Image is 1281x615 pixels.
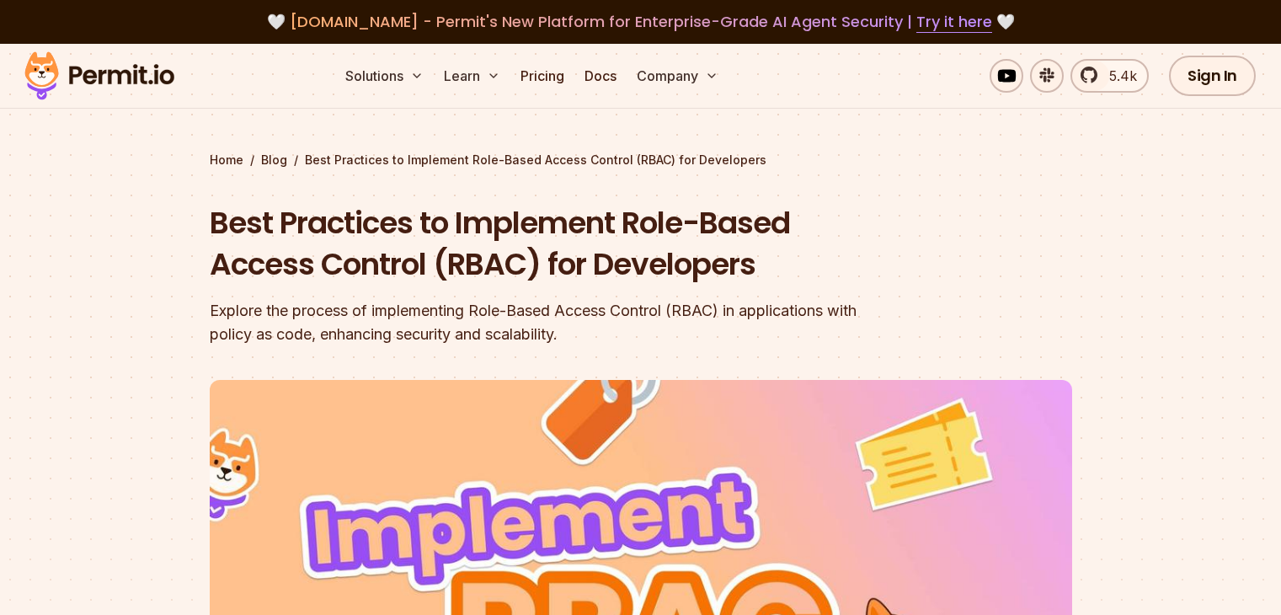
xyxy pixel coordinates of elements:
[17,47,182,104] img: Permit logo
[339,59,430,93] button: Solutions
[916,11,992,33] a: Try it here
[1070,59,1149,93] a: 5.4k
[578,59,623,93] a: Docs
[1099,66,1137,86] span: 5.4k
[437,59,507,93] button: Learn
[210,202,857,286] h1: Best Practices to Implement Role-Based Access Control (RBAC) for Developers
[514,59,571,93] a: Pricing
[210,152,1072,168] div: / /
[630,59,725,93] button: Company
[210,299,857,346] div: Explore the process of implementing Role-Based Access Control (RBAC) in applications with policy ...
[210,152,243,168] a: Home
[40,10,1241,34] div: 🤍 🤍
[290,11,992,32] span: [DOMAIN_NAME] - Permit's New Platform for Enterprise-Grade AI Agent Security |
[1169,56,1256,96] a: Sign In
[261,152,287,168] a: Blog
